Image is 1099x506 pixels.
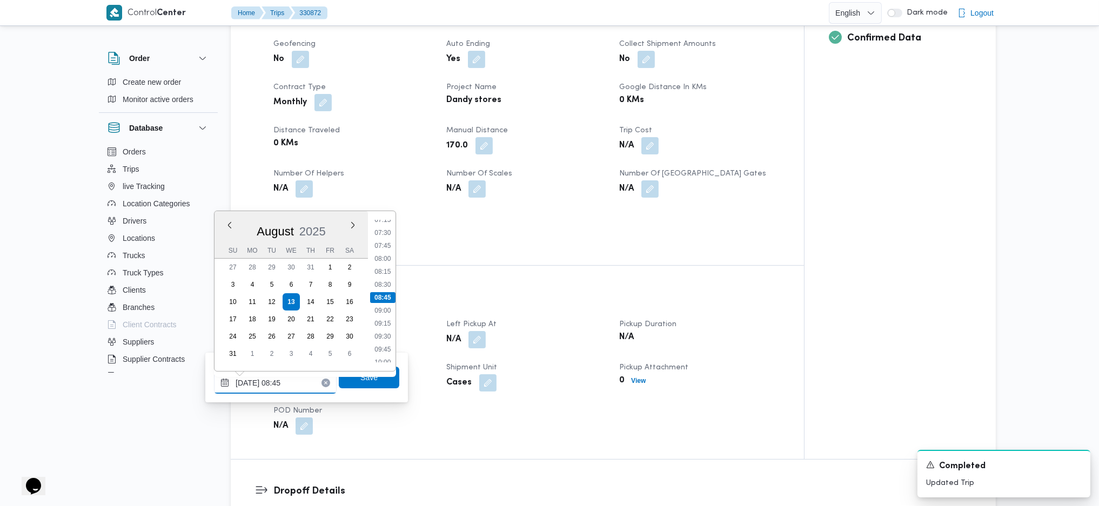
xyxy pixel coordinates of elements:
[244,293,261,311] div: day-11
[370,344,395,355] li: 09:45
[619,321,676,328] span: Pickup Duration
[273,96,307,109] b: Monthly
[619,94,644,107] b: 0 KMs
[244,276,261,293] div: day-4
[103,143,213,160] button: Orders
[302,311,319,328] div: day-21
[273,290,780,305] h3: Pickup Details
[321,243,339,258] div: Fr
[939,460,986,473] span: Completed
[619,84,707,91] span: Google distance in KMs
[283,311,300,328] div: day-20
[370,305,395,316] li: 09:00
[446,84,497,91] span: Project Name
[283,293,300,311] div: day-13
[291,6,327,19] button: 330872
[123,163,139,176] span: Trips
[99,143,218,377] div: Database
[224,293,242,311] div: day-10
[321,259,339,276] div: day-1
[953,2,998,24] button: Logout
[103,73,213,91] button: Create new order
[123,76,181,89] span: Create new order
[341,345,358,362] div: day-6
[619,53,630,66] b: No
[627,374,650,387] button: View
[370,214,395,225] li: 07:15
[302,345,319,362] div: day-4
[244,243,261,258] div: Mo
[103,247,213,264] button: Trucks
[273,41,316,48] span: Geofencing
[244,259,261,276] div: day-28
[619,41,716,48] span: Collect Shipment Amounts
[446,170,512,177] span: Number of Scales
[103,316,213,333] button: Client Contracts
[619,139,634,152] b: N/A
[11,463,45,495] iframe: chat widget
[263,293,280,311] div: day-12
[446,53,460,66] b: Yes
[223,259,359,362] div: month-2025-08
[341,311,358,328] div: day-23
[370,266,395,277] li: 08:15
[619,127,652,134] span: Trip Cost
[257,225,294,238] span: August
[446,333,461,346] b: N/A
[123,335,154,348] span: Suppliers
[283,243,300,258] div: We
[446,376,472,389] b: Cases
[273,420,288,433] b: N/A
[123,214,146,227] span: Drivers
[244,311,261,328] div: day-18
[631,377,646,384] b: View
[123,266,163,279] span: Truck Types
[244,345,261,362] div: day-1
[103,368,213,385] button: Devices
[108,122,209,134] button: Database
[225,221,234,230] button: Previous Month
[103,212,213,230] button: Drivers
[103,195,213,212] button: Location Categories
[103,350,213,368] button: Supplier Contracts
[103,333,213,350] button: Suppliers
[123,353,185,366] span: Supplier Contracts
[302,276,319,293] div: day-7
[370,279,395,290] li: 08:30
[299,224,326,239] div: Button. Open the year selector. 2025 is currently selected.
[970,6,994,19] span: Logout
[446,321,497,328] span: Left Pickup At
[263,243,280,258] div: Tu
[224,259,242,276] div: day-27
[302,243,319,258] div: Th
[129,122,163,134] h3: Database
[446,364,497,371] span: Shipment Unit
[123,370,150,383] span: Devices
[341,328,358,345] div: day-30
[370,227,395,238] li: 07:30
[214,372,337,394] input: Press the down key to enter a popover containing a calendar. Press the escape key to close the po...
[273,407,322,414] span: POD Number
[619,331,634,344] b: N/A
[321,379,330,387] button: Clear input
[224,311,242,328] div: day-17
[446,127,508,134] span: Manual Distance
[341,259,358,276] div: day-2
[370,292,396,303] li: 08:45
[321,311,339,328] div: day-22
[321,293,339,311] div: day-15
[321,276,339,293] div: day-8
[299,225,326,238] span: 2025
[103,160,213,178] button: Trips
[157,9,186,17] b: Center
[123,197,190,210] span: Location Categories
[321,345,339,362] div: day-5
[902,9,948,17] span: Dark mode
[256,224,294,239] div: Button. Open the month selector. August is currently selected.
[370,357,395,368] li: 10:00
[224,345,242,362] div: day-31
[123,284,146,296] span: Clients
[273,53,284,66] b: No
[926,460,1082,473] div: Notification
